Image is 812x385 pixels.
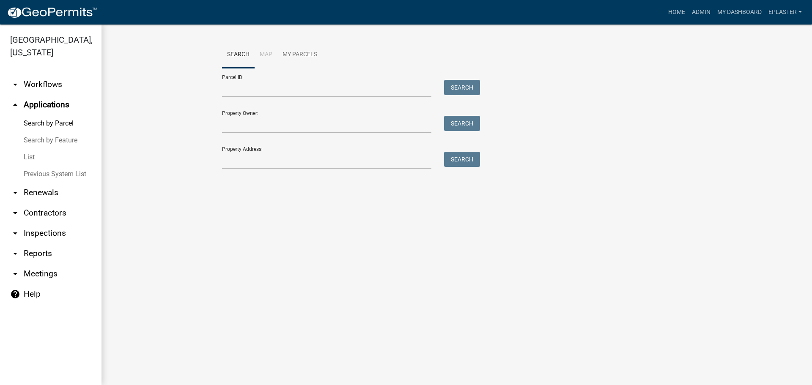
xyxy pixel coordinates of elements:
[444,80,480,95] button: Search
[222,41,255,68] a: Search
[10,188,20,198] i: arrow_drop_down
[10,289,20,299] i: help
[444,152,480,167] button: Search
[10,269,20,279] i: arrow_drop_down
[665,4,689,20] a: Home
[10,228,20,238] i: arrow_drop_down
[10,100,20,110] i: arrow_drop_up
[277,41,322,68] a: My Parcels
[10,248,20,259] i: arrow_drop_down
[689,4,714,20] a: Admin
[444,116,480,131] button: Search
[10,79,20,90] i: arrow_drop_down
[10,208,20,218] i: arrow_drop_down
[714,4,765,20] a: My Dashboard
[765,4,805,20] a: eplaster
